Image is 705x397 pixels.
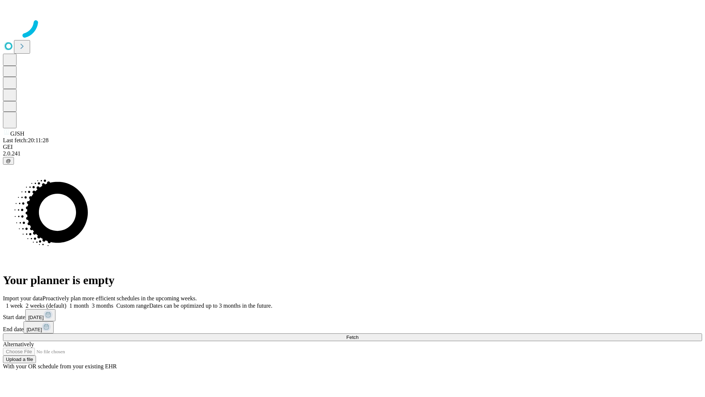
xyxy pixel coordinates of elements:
[3,157,14,165] button: @
[3,341,34,347] span: Alternatively
[3,295,43,301] span: Import your data
[3,333,702,341] button: Fetch
[6,303,23,309] span: 1 week
[25,309,55,321] button: [DATE]
[6,158,11,164] span: @
[3,309,702,321] div: Start date
[116,303,149,309] span: Custom range
[3,137,48,143] span: Last fetch: 20:11:28
[3,144,702,150] div: GEI
[10,130,24,137] span: GJSH
[346,335,358,340] span: Fetch
[23,321,54,333] button: [DATE]
[3,321,702,333] div: End date
[69,303,89,309] span: 1 month
[3,273,702,287] h1: Your planner is empty
[28,315,44,320] span: [DATE]
[92,303,113,309] span: 3 months
[26,303,66,309] span: 2 weeks (default)
[3,150,702,157] div: 2.0.241
[3,363,117,369] span: With your OR schedule from your existing EHR
[26,327,42,332] span: [DATE]
[149,303,272,309] span: Dates can be optimized up to 3 months in the future.
[3,355,36,363] button: Upload a file
[43,295,197,301] span: Proactively plan more efficient schedules in the upcoming weeks.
